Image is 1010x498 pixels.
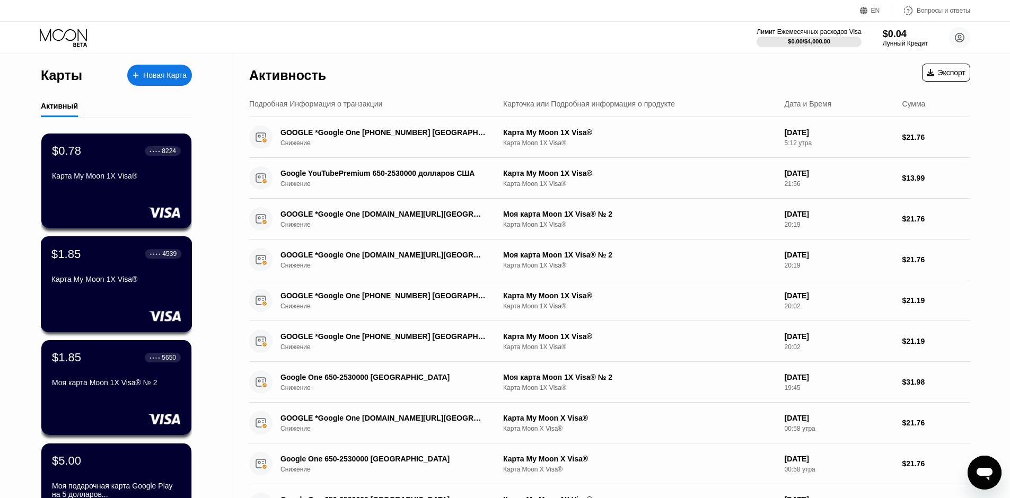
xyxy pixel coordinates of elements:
div: Карта My Moon 1X Visa® [52,172,181,180]
div: $1.85● ● ● ●5650Моя карта Moon 1X Visa® № 2 [41,340,191,435]
div: $0.04Лунный Кредит [883,29,928,47]
div: Снижение [280,466,502,473]
div: Экспорт [922,64,970,82]
div: GOOGLE *Google One [PHONE_NUMBER] [GEOGRAPHIC_DATA] [280,291,486,300]
div: Карта My Moon 1X Visa® [503,291,776,300]
div: Экспорт [927,68,965,77]
div: Карты [41,68,82,83]
div: Карта Moon 1X Visa® [503,139,776,147]
div: $21.19 [902,296,970,305]
div: Карта My Moon X Visa® [503,414,776,422]
div: Лимит Ежемесячных расходов Visa [757,28,861,35]
div: GOOGLE *Google One [PHONE_NUMBER] [GEOGRAPHIC_DATA]СнижениеКарта My Moon 1X Visa®Карта Moon 1X Vi... [249,321,970,362]
div: $21.76 [902,215,970,223]
div: Google YouTubePremium 650-2530000 долларов США [280,169,486,177]
div: $21.76 [902,255,970,264]
div: Активный [41,102,78,110]
div: Карта Moon X Visa® [503,425,776,432]
div: $0.78 [52,144,81,158]
div: GOOGLE *Google One [DOMAIN_NAME][URL][GEOGRAPHIC_DATA] [280,251,486,259]
div: ● ● ● ● [150,252,161,255]
div: 00:58 утра [785,425,894,432]
div: GOOGLE *Google One [DOMAIN_NAME][URL][GEOGRAPHIC_DATA] [280,414,486,422]
div: Карта Moon 1X Visa® [503,221,776,228]
div: Google One 650-2530000 [GEOGRAPHIC_DATA]СнижениеКарта My Moon X Visa®Карта Moon X Visa®[DATE]00:5... [249,443,970,484]
div: Вопросы и ответы [917,7,970,14]
div: 4539 [162,250,177,257]
div: Новая Карта [127,65,192,86]
div: Карточка или Подробная информация о продукте [503,100,675,108]
div: Карта My Moon 1X Visa® [503,332,776,341]
div: Дата и Время [785,100,832,108]
div: $0.04 [883,29,928,40]
div: 20:19 [785,221,894,228]
div: Карта Moon 1X Visa® [503,384,776,392]
div: Карта Moon 1X Visa® [503,180,776,188]
div: Снижение [280,425,502,432]
div: Лимит Ежемесячных расходов Visa$0.00/$4,000.00 [757,28,861,47]
div: Карта Moon 1X Visa® [503,303,776,310]
div: Карта Moon X Visa® [503,466,776,473]
div: Новая Карта [143,71,187,80]
div: Google One 650-2530000 [GEOGRAPHIC_DATA] [280,373,486,381]
div: Снижение [280,343,502,351]
div: $31.98 [902,378,970,386]
div: $1.85 [51,247,81,261]
div: $13.99 [902,174,970,182]
div: Сумма [902,100,925,108]
div: 00:58 утра [785,466,894,473]
div: GOOGLE *Google One [DOMAIN_NAME][URL][GEOGRAPHIC_DATA]СнижениеМоя карта Moon 1X Visa® № 2Карта Mo... [249,199,970,239]
div: 8224 [162,147,176,155]
div: [DATE] [785,251,894,259]
div: Карта My Moon 1X Visa® [503,128,776,137]
div: Подробная Информация о транзакции [249,100,382,108]
div: GOOGLE *Google One [PHONE_NUMBER] [GEOGRAPHIC_DATA]СнижениеКарта My Moon 1X Visa®Карта Moon 1X Vi... [249,117,970,158]
div: Снижение [280,221,502,228]
div: Снижение [280,384,502,392]
div: [DATE] [785,169,894,177]
div: 20:02 [785,303,894,310]
div: Google One 650-2530000 [GEOGRAPHIC_DATA] [280,455,486,463]
div: Снижение [280,180,502,188]
div: [DATE] [785,455,894,463]
div: 21:56 [785,180,894,188]
div: $21.76 [902,419,970,427]
div: Карта Moon 1X Visa® [503,343,776,351]
div: [DATE] [785,332,894,341]
div: [DATE] [785,291,894,300]
div: Моя карта Moon 1X Visa® № 2 [503,251,776,259]
div: Карта My Moon X Visa® [503,455,776,463]
div: 5650 [162,354,176,361]
div: Снижение [280,303,502,310]
div: $5.00 [52,454,81,468]
div: [DATE] [785,128,894,137]
div: 19:45 [785,384,894,392]
div: $0.00 / $4,000.00 [788,38,830,45]
div: GOOGLE *Google One [DOMAIN_NAME][URL][GEOGRAPHIC_DATA]СнижениеМоя карта Moon 1X Visa® № 2Карта Mo... [249,239,970,280]
div: GOOGLE *Google One [DOMAIN_NAME][URL][GEOGRAPHIC_DATA]СнижениеКарта My Moon X Visa®Карта Moon X V... [249,403,970,443]
div: [DATE] [785,373,894,381]
div: ● ● ● ● [150,149,160,153]
div: Снижение [280,262,502,269]
div: Карта My Moon 1X Visa® [51,275,181,283]
div: GOOGLE *Google One [PHONE_NUMBER] [GEOGRAPHIC_DATA] [280,332,486,341]
div: $21.76 [902,459,970,468]
div: Карта My Moon 1X Visa® [503,169,776,177]
div: $21.76 [902,133,970,141]
div: GOOGLE *Google One [DOMAIN_NAME][URL][GEOGRAPHIC_DATA] [280,210,486,218]
div: Моя карта Moon 1X Visa® № 2 [52,378,181,387]
div: Лунный Кредит [883,40,928,47]
div: Google YouTubePremium 650-2530000 долларов СШАСнижениеКарта My Moon 1X Visa®Карта Moon 1X Visa®[D... [249,158,970,199]
div: $21.19 [902,337,970,345]
div: GOOGLE *Google One [PHONE_NUMBER] [GEOGRAPHIC_DATA] [280,128,486,137]
div: Вопросы и ответы [892,5,970,16]
div: Google One 650-2530000 [GEOGRAPHIC_DATA]СнижениеМоя карта Moon 1X Visa® № 2Карта Moon 1X Visa®[DA... [249,362,970,403]
div: 20:02 [785,343,894,351]
div: Активность [249,68,326,83]
div: 20:19 [785,262,894,269]
iframe: Кнопка, открывающая окно обмена сообщениями; идёт разговор [968,456,1002,490]
div: $1.85● ● ● ●4539Карта My Moon 1X Visa® [41,237,191,332]
div: ● ● ● ● [150,356,160,359]
div: EN [860,5,892,16]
